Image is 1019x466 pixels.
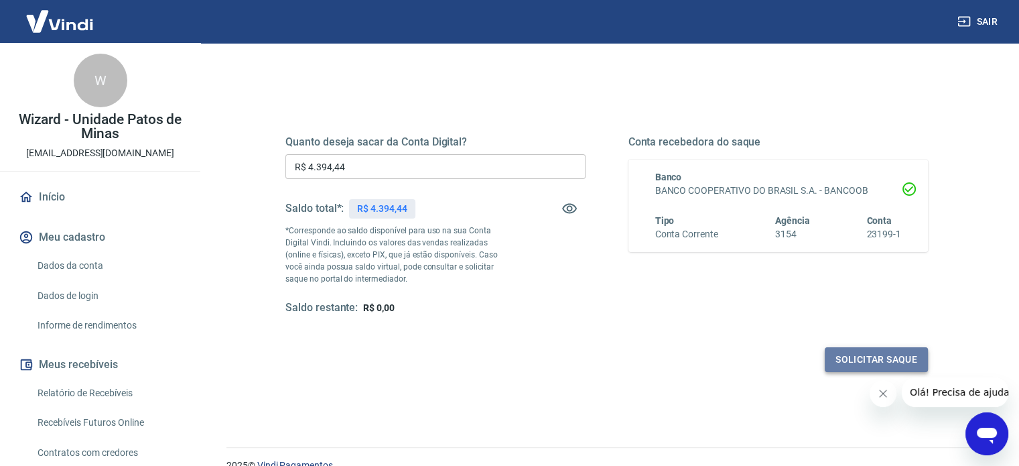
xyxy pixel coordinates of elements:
h6: Conta Corrente [655,227,718,241]
img: Vindi [16,1,103,42]
h5: Quanto deseja sacar da Conta Digital? [285,135,586,149]
p: Wizard - Unidade Patos de Minas [11,113,190,141]
span: R$ 0,00 [363,302,395,313]
button: Meus recebíveis [16,350,184,380]
span: Agência [775,215,810,226]
h5: Conta recebedora do saque [628,135,929,149]
span: Tipo [655,215,675,226]
iframe: Botão para abrir a janela de mensagens [965,412,1008,455]
a: Dados da conta [32,252,184,280]
div: W [74,54,127,107]
h6: BANCO COOPERATIVO DO BRASIL S.A. - BANCOOB [655,184,902,198]
p: *Corresponde ao saldo disponível para uso na sua Conta Digital Vindi. Incluindo os valores das ve... [285,225,511,285]
span: Olá! Precisa de ajuda? [8,9,113,20]
a: Dados de login [32,282,184,310]
a: Informe de rendimentos [32,312,184,339]
h6: 3154 [775,227,810,241]
h5: Saldo total*: [285,202,344,215]
h5: Saldo restante: [285,301,358,315]
h6: 23199-1 [866,227,901,241]
span: Banco [655,172,682,182]
p: [EMAIL_ADDRESS][DOMAIN_NAME] [26,146,174,160]
iframe: Fechar mensagem [870,380,896,407]
iframe: Mensagem da empresa [902,377,1008,407]
p: R$ 4.394,44 [357,202,407,216]
a: Recebíveis Futuros Online [32,409,184,436]
a: Relatório de Recebíveis [32,380,184,407]
a: Início [16,182,184,212]
button: Meu cadastro [16,223,184,252]
button: Sair [955,9,1003,34]
button: Solicitar saque [825,347,928,372]
span: Conta [866,215,892,226]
